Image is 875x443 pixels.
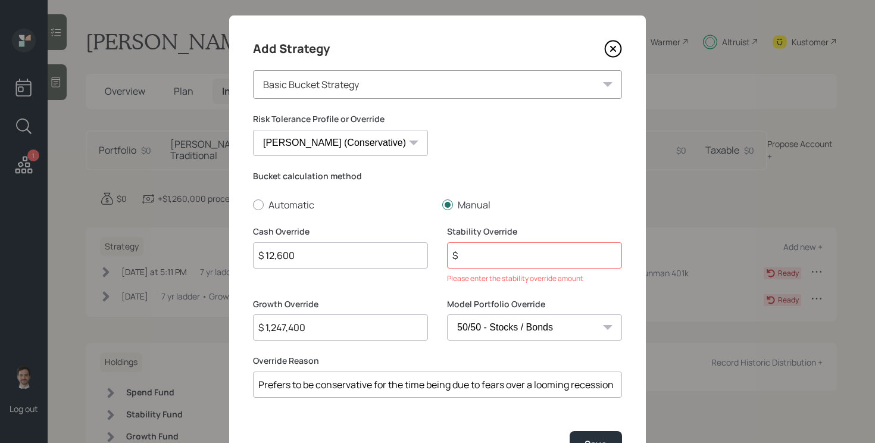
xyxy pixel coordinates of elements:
[253,355,622,367] label: Override Reason
[253,70,622,99] div: Basic Bucket Strategy
[447,298,622,310] label: Model Portfolio Override
[253,198,433,211] label: Automatic
[253,298,428,310] label: Growth Override
[447,226,622,238] label: Stability Override
[253,113,428,125] label: Risk Tolerance Profile or Override
[442,198,622,211] label: Manual
[253,170,622,182] label: Bucket calculation method
[253,39,330,58] h4: Add Strategy
[447,273,622,284] div: Please enter the stability override amount
[253,226,428,238] label: Cash Override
